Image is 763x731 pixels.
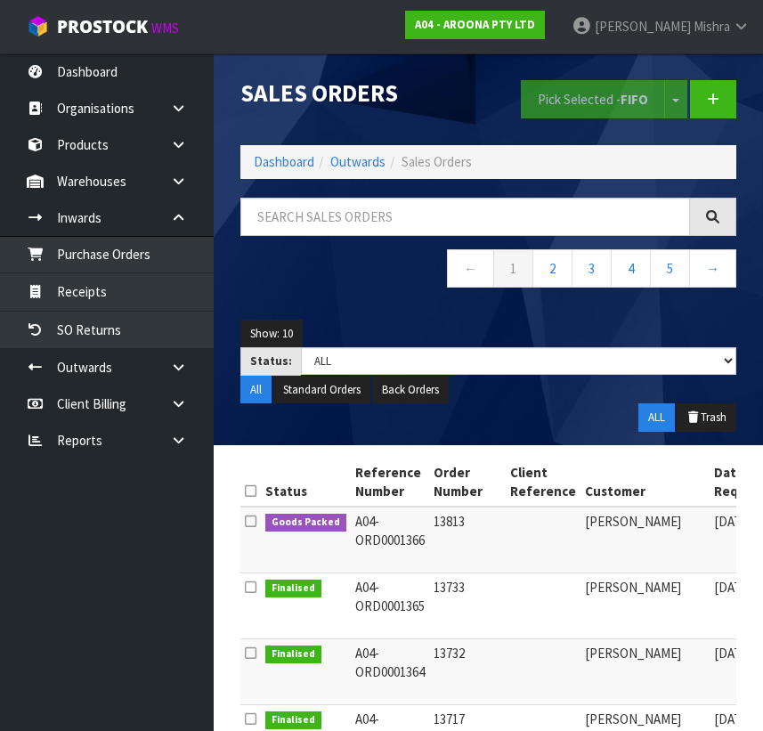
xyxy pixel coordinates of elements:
span: [DATE] [714,513,752,530]
button: ALL [638,403,675,432]
nav: Page navigation [240,249,736,293]
button: Pick Selected -FIFO [521,80,665,118]
span: [DATE] [714,579,752,596]
small: WMS [151,20,179,37]
button: Back Orders [372,376,449,404]
span: Sales Orders [402,153,472,170]
span: Finalised [265,711,321,729]
button: Show: 10 [240,320,303,348]
th: Customer [580,459,710,507]
span: Finalised [265,646,321,663]
a: 3 [572,249,612,288]
span: [DATE] [714,645,752,662]
td: 13813 [429,507,506,573]
h1: Sales Orders [240,80,475,107]
th: Reference Number [351,459,429,507]
th: Order Number [429,459,506,507]
a: A04 - AROONA PTY LTD [405,11,545,39]
a: → [689,249,736,288]
th: Client Reference [506,459,580,507]
button: All [240,376,272,404]
td: A04-ORD0001365 [351,573,429,638]
a: Outwards [330,153,386,170]
td: A04-ORD0001364 [351,638,429,704]
strong: A04 - AROONA PTY LTD [415,17,535,32]
a: ← [447,249,494,288]
span: Goods Packed [265,514,346,532]
button: Standard Orders [273,376,370,404]
span: Finalised [265,580,321,597]
td: [PERSON_NAME] [580,638,710,704]
button: Trash [677,403,736,432]
a: 5 [650,249,690,288]
span: Mishra [694,18,730,35]
img: cube-alt.png [27,15,49,37]
a: Dashboard [254,153,314,170]
td: [PERSON_NAME] [580,573,710,638]
strong: FIFO [621,91,648,108]
a: 2 [532,249,572,288]
span: [PERSON_NAME] [595,18,691,35]
input: Search sales orders [240,198,690,236]
td: A04-ORD0001366 [351,507,429,573]
a: 4 [611,249,651,288]
td: 13733 [429,573,506,638]
td: [PERSON_NAME] [580,507,710,573]
td: 13732 [429,638,506,704]
strong: Status: [250,353,292,369]
span: ProStock [57,15,148,38]
th: Status [261,459,351,507]
a: 1 [493,249,533,288]
span: [DATE] [714,711,752,727]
